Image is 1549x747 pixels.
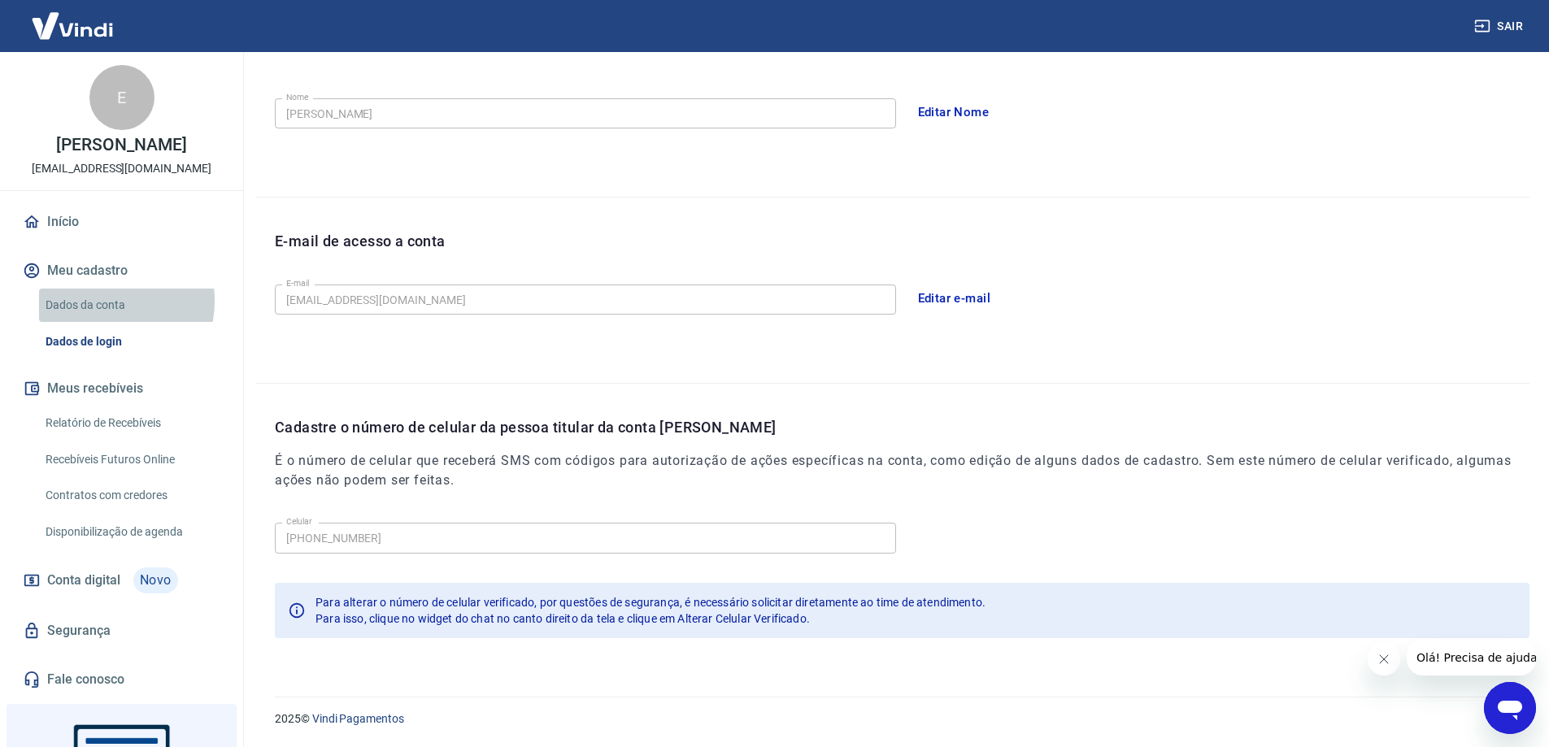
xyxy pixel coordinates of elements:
div: E [89,65,154,130]
a: Conta digitalNovo [20,561,224,600]
a: Contratos com credores [39,479,224,512]
iframe: Mensagem da empresa [1407,640,1536,675]
p: 2025 © [275,710,1510,727]
a: Vindi Pagamentos [312,712,404,725]
p: E-mail de acesso a conta [275,230,446,252]
span: Para isso, clique no widget do chat no canto direito da tela e clique em Alterar Celular Verificado. [315,612,810,625]
button: Meus recebíveis [20,371,224,406]
p: [PERSON_NAME] [56,137,186,154]
span: Olá! Precisa de ajuda? [10,11,137,24]
a: Fale conosco [20,662,224,697]
h6: É o número de celular que receberá SMS com códigos para autorização de ações específicas na conta... [275,451,1529,490]
span: Para alterar o número de celular verificado, por questões de segurança, é necessário solicitar di... [315,596,986,609]
span: Novo [133,567,178,593]
a: Relatório de Recebíveis [39,406,224,440]
iframe: Fechar mensagem [1368,643,1400,675]
img: Vindi [20,1,125,50]
label: Celular [286,515,312,528]
button: Sair [1471,11,1529,41]
a: Dados de login [39,325,224,358]
a: Recebíveis Futuros Online [39,443,224,476]
p: [EMAIL_ADDRESS][DOMAIN_NAME] [32,160,211,177]
a: Dados da conta [39,289,224,322]
button: Editar e-mail [909,281,1000,315]
iframe: Botão para abrir a janela de mensagens [1484,682,1536,734]
button: Editar Nome [909,95,999,129]
a: Início [20,204,224,240]
a: Segurança [20,613,224,649]
button: Meu cadastro [20,253,224,289]
label: E-mail [286,277,309,289]
label: Nome [286,91,309,103]
span: Conta digital [47,569,120,592]
a: Disponibilização de agenda [39,515,224,549]
p: Cadastre o número de celular da pessoa titular da conta [PERSON_NAME] [275,416,1529,438]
